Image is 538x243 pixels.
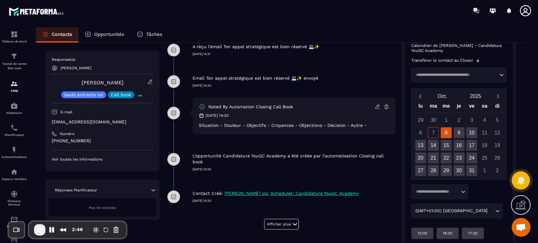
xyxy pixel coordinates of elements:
[55,188,97,193] p: Réponses Planificateur
[415,140,426,151] div: 13
[64,93,103,97] p: leads entrants vsl
[36,27,78,42] a: Contacts
[466,152,477,163] div: 24
[454,165,465,176] div: 30
[193,83,396,88] p: [DATE] 14:20
[2,155,27,159] p: Automatisations
[10,53,18,60] img: formation
[52,119,153,125] p: [EMAIL_ADDRESS][DOMAIN_NAME]
[2,62,27,71] p: Tunnel de vente Site web
[489,207,494,214] input: Search for option
[130,27,169,42] a: Tâches
[2,225,27,228] p: E-mailing
[468,231,477,236] p: 17:30
[428,115,439,126] div: 30
[414,189,459,195] input: Search for option
[52,138,153,144] p: [PHONE_NUMBER]
[2,133,27,137] p: Planificateur
[414,92,426,100] button: Previous month
[10,31,18,38] img: formation
[2,40,27,43] p: Tableau de bord
[411,68,506,82] div: Search for option
[10,146,18,154] img: automations
[2,163,27,185] a: automationsautomationsEspace membre
[465,102,478,113] div: ve
[193,199,396,203] p: [DATE] 14:20
[479,165,490,176] div: 1
[60,131,74,136] p: Numéro
[492,92,504,100] button: Next month
[52,31,72,37] p: Contacts
[52,57,153,62] p: Responsable
[193,167,396,172] p: [DATE] 14:20
[492,152,503,163] div: 26
[2,89,27,93] p: CRM
[440,102,453,113] div: me
[441,152,452,163] div: 22
[10,190,18,198] img: social-network
[2,119,27,141] a: schedulerschedulerPlanificateur
[466,115,477,126] div: 3
[94,31,124,37] p: Opportunités
[193,52,396,56] p: [DATE] 14:21
[427,102,440,113] div: ma
[428,127,439,138] div: 7
[492,140,503,151] div: 19
[9,6,66,17] img: logo
[479,140,490,151] div: 18
[136,92,144,99] p: +4
[264,219,299,229] button: Afficher plus
[441,165,452,176] div: 29
[199,123,389,128] div: Situation - Douleur - Objectifs - Croyances - Objections - Décision - Autre -
[414,102,427,113] div: lu
[2,211,27,233] a: emailemailE-mailing
[411,58,473,63] p: Transférer le contact au Closer
[111,93,131,97] p: Call book
[466,165,477,176] div: 31
[61,66,91,70] p: [PERSON_NAME]
[466,140,477,151] div: 17
[10,124,18,132] img: scheduler
[61,110,72,115] p: E-mail
[78,27,130,42] a: Opportunités
[2,48,27,75] a: formationformationTunnel de vente Site web
[479,152,490,163] div: 25
[2,26,27,48] a: formationformationTableau de bord
[415,127,426,138] div: 6
[459,91,492,102] button: Open years overlay
[453,102,466,113] div: je
[10,102,18,110] img: automations
[411,204,502,218] div: Search for option
[193,190,223,196] p: Contact Créé:
[415,115,426,126] div: 29
[414,72,498,78] input: Search for option
[414,207,489,214] span: (GMT+01:00) [GEOGRAPHIC_DATA]
[492,127,503,138] div: 12
[193,44,319,50] p: A reçu l’email Ton appel stratégique est bien réservé 💻✨
[146,31,162,37] p: Tâches
[205,113,229,118] p: [DATE] 14:20
[2,177,27,181] p: Espace membre
[2,185,27,211] a: social-networksocial-networkRéseaux Sociaux
[441,127,452,138] div: 8
[2,97,27,119] a: automationsautomationsWebinaire
[10,168,18,176] img: automations
[426,91,459,102] button: Open months overlay
[466,127,477,138] div: 10
[454,115,465,126] div: 2
[2,199,27,206] p: Réseaux Sociaux
[2,141,27,163] a: automationsautomationsAutomatisations
[10,80,18,88] img: formation
[415,165,426,176] div: 27
[479,115,490,126] div: 4
[82,80,124,86] a: [PERSON_NAME]
[441,140,452,151] div: 15
[454,140,465,151] div: 16
[2,75,27,97] a: formationformationCRM
[443,231,452,236] p: 16:00
[411,43,506,53] p: Calendrier de [PERSON_NAME] - Candidature YouGC Academy
[2,111,27,115] p: Webinaire
[491,102,504,113] div: di
[193,153,394,165] p: L'opportunité Candidature YouGC Academy a été créée par l'automatisation Closing call book
[441,115,452,126] div: 1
